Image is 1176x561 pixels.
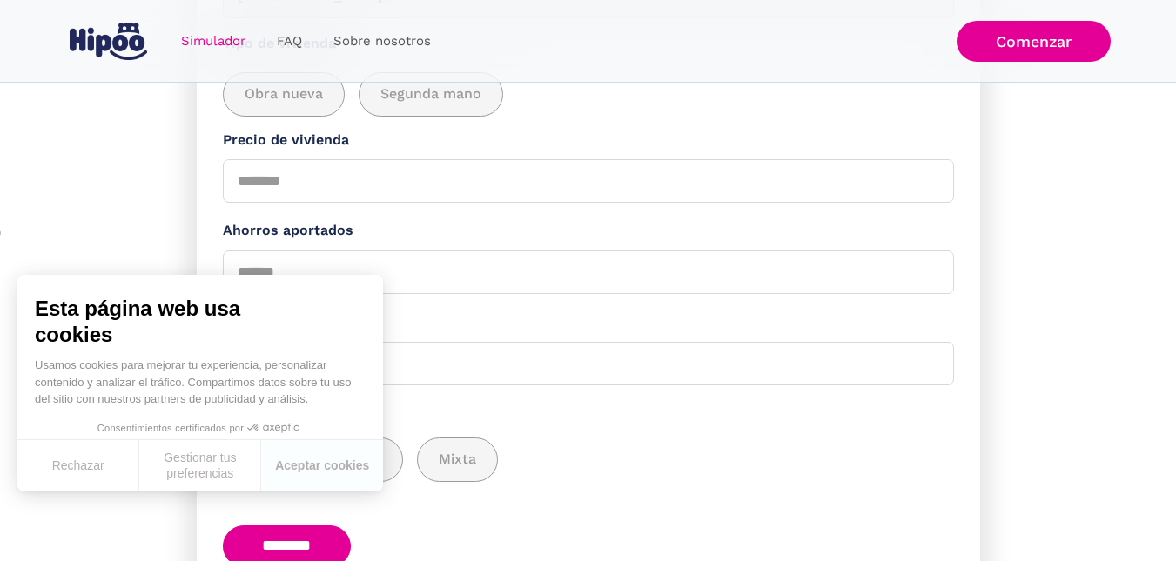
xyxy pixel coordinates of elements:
a: Simulador [165,24,261,58]
label: Precio de vivienda [223,130,954,151]
label: Plazo de la hipoteca [223,311,954,333]
a: Sobre nosotros [318,24,447,58]
a: Comenzar [957,21,1111,62]
div: add_description_here [223,437,954,482]
label: Ahorros aportados [223,220,954,242]
label: Tipo de interés [223,398,954,420]
span: Segunda mano [380,83,481,105]
div: add_description_here [223,72,954,117]
a: FAQ [261,24,318,58]
span: Mixta [439,449,476,471]
span: Obra nueva [245,83,323,105]
a: home [66,16,151,67]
